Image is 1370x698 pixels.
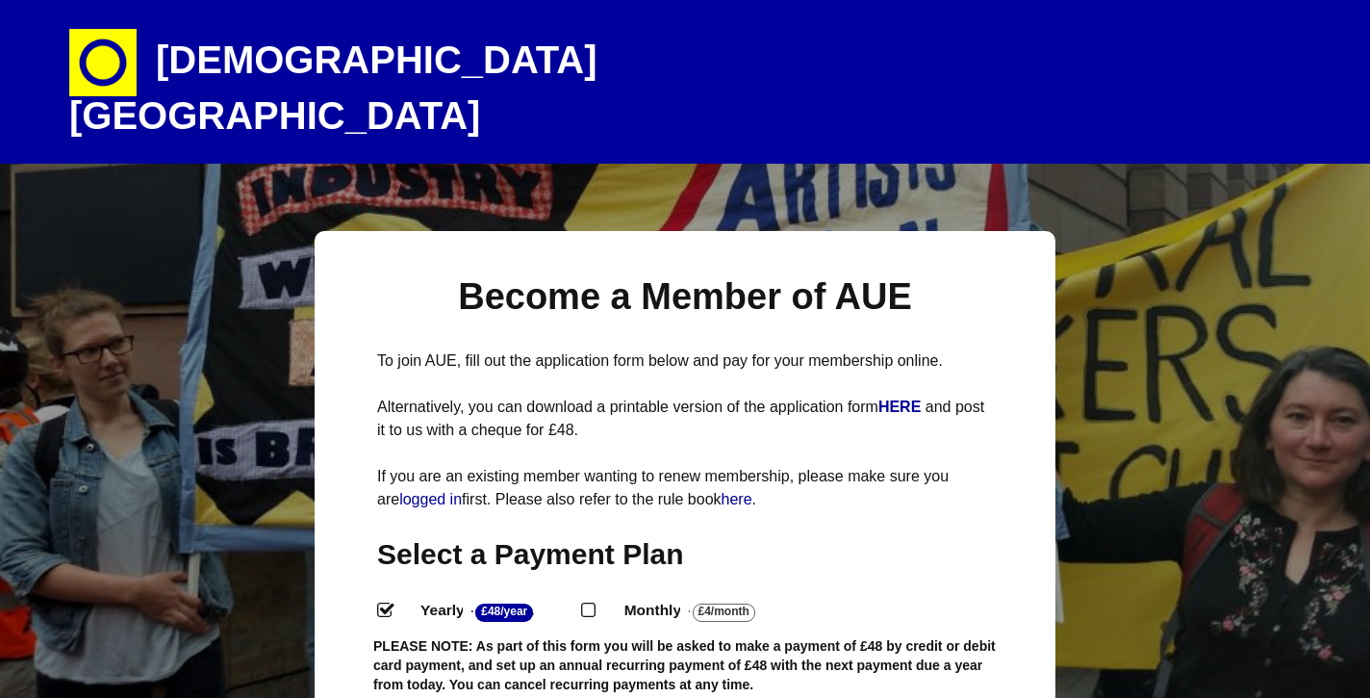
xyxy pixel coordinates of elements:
a: HERE [878,399,926,415]
strong: £48/Year [475,604,533,622]
strong: £4/Month [693,604,755,622]
a: here [722,491,752,507]
p: To join AUE, fill out the application form below and pay for your membership online. [377,349,993,373]
strong: HERE [878,399,921,415]
label: Yearly - . [403,597,581,625]
a: logged in [399,491,462,507]
h1: Become a Member of AUE [377,273,993,321]
label: Monthly - . [607,597,803,625]
p: If you are an existing member wanting to renew membership, please make sure you are first. Please... [377,465,993,511]
span: Select a Payment Plan [377,538,684,570]
img: circle-e1448293145835.png [69,29,137,96]
p: Alternatively, you can download a printable version of the application form and post it to us wit... [377,396,993,442]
